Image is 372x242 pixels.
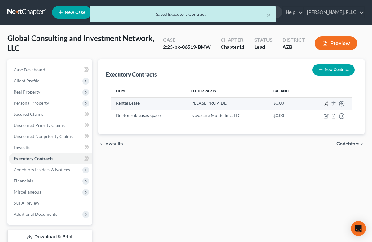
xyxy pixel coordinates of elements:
[266,11,271,19] button: ×
[254,44,273,51] div: Lead
[254,36,273,44] div: Status
[9,198,92,209] a: SOFA Review
[163,36,211,44] div: Case
[283,36,305,44] div: District
[14,100,49,106] span: Personal Property
[268,85,306,97] th: Balance
[360,141,365,146] i: chevron_right
[14,67,45,72] span: Case Dashboard
[14,123,65,128] span: Unsecured Priority Claims
[315,36,357,50] button: Preview
[9,120,92,131] a: Unsecured Priority Claims
[336,141,365,146] button: Codebtors chevron_right
[14,189,41,194] span: Miscellaneous
[9,131,92,142] a: Unsecured Nonpriority Claims
[221,44,244,51] div: Chapter
[9,109,92,120] a: Secured Claims
[14,211,57,217] span: Additional Documents
[103,141,123,146] span: Lawsuits
[239,44,244,50] span: 11
[336,141,360,146] span: Codebtors
[283,44,305,51] div: AZB
[221,36,244,44] div: Chapter
[14,111,43,117] span: Secured Claims
[186,110,268,122] td: Novacare Multiclinic, LLC
[268,110,306,122] td: $0.00
[95,11,271,17] div: Saved Executory Contract
[9,64,92,75] a: Case Dashboard
[163,44,211,51] div: 2:25-bk-06519-BMW
[268,97,306,110] td: $0.00
[351,221,366,236] div: Open Intercom Messenger
[111,85,187,97] th: Item
[312,64,355,76] button: New Contract
[14,200,39,206] span: SOFA Review
[186,97,268,110] td: PLEASE PROVIDE
[186,85,268,97] th: Other Party
[98,141,123,146] button: chevron_left Lawsuits
[9,153,92,164] a: Executory Contracts
[7,34,154,52] span: Global Consulting and Investment Network, LLC
[14,89,40,94] span: Real Property
[14,134,73,139] span: Unsecured Nonpriority Claims
[9,142,92,153] a: Lawsuits
[14,78,39,83] span: Client Profile
[111,97,187,110] td: Rental Lease
[14,156,53,161] span: Executory Contracts
[14,145,30,150] span: Lawsuits
[14,178,33,183] span: Financials
[14,167,70,172] span: Codebtors Insiders & Notices
[98,141,103,146] i: chevron_left
[111,110,187,122] td: Debtor subleases space
[106,71,157,78] div: Executory Contracts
